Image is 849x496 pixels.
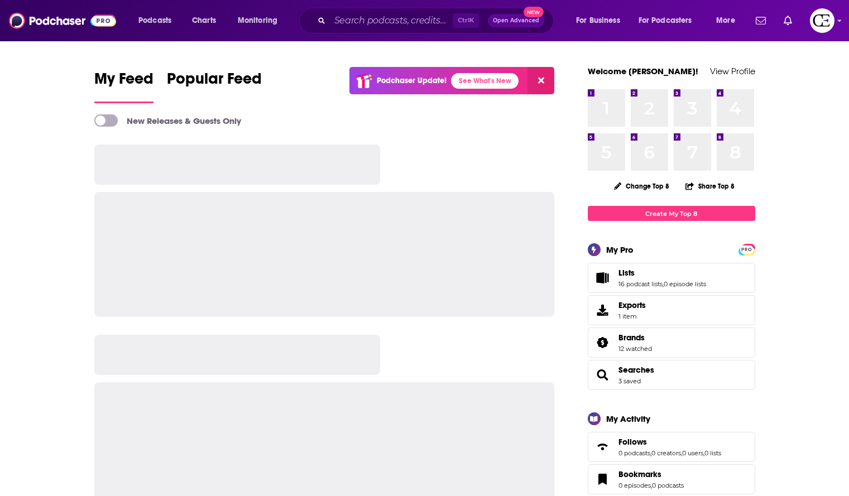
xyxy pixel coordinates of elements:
[716,13,735,28] span: More
[618,345,652,353] a: 12 watched
[651,449,681,457] a: 0 creators
[664,280,706,288] a: 0 episode lists
[606,244,634,255] div: My Pro
[330,12,453,30] input: Search podcasts, credits, & more...
[663,280,664,288] span: ,
[618,333,645,343] span: Brands
[704,449,721,457] a: 0 lists
[131,12,186,30] button: open menu
[493,18,539,23] span: Open Advanced
[592,471,614,487] a: Bookmarks
[740,245,754,254] span: PRO
[588,66,698,76] a: Welcome [PERSON_NAME]!
[310,8,564,33] div: Search podcasts, credits, & more...
[588,328,755,358] span: Brands
[618,469,661,479] span: Bookmarks
[606,413,650,424] div: My Activity
[588,464,755,494] span: Bookmarks
[167,69,262,95] span: Popular Feed
[238,13,277,28] span: Monitoring
[94,69,154,103] a: My Feed
[618,312,646,320] span: 1 item
[682,449,703,457] a: 0 users
[524,7,544,17] span: New
[185,12,223,30] a: Charts
[568,12,634,30] button: open menu
[167,69,262,103] a: Popular Feed
[810,8,834,33] img: User Profile
[618,268,635,278] span: Lists
[810,8,834,33] span: Logged in as cozyearthaudio
[710,66,755,76] a: View Profile
[618,449,650,457] a: 0 podcasts
[618,469,684,479] a: Bookmarks
[618,377,641,385] a: 3 saved
[685,175,735,197] button: Share Top 8
[588,360,755,390] span: Searches
[810,8,834,33] button: Show profile menu
[681,449,682,457] span: ,
[740,245,754,253] a: PRO
[631,12,708,30] button: open menu
[592,367,614,383] a: Searches
[618,437,721,447] a: Follows
[651,481,652,489] span: ,
[708,12,749,30] button: open menu
[618,333,652,343] a: Brands
[192,13,216,28] span: Charts
[607,179,677,193] button: Change Top 8
[9,10,116,31] img: Podchaser - Follow, Share and Rate Podcasts
[588,263,755,293] span: Lists
[588,295,755,325] a: Exports
[377,76,447,85] p: Podchaser Update!
[488,14,544,27] button: Open AdvancedNew
[618,437,647,447] span: Follows
[618,268,706,278] a: Lists
[618,280,663,288] a: 16 podcast lists
[618,365,654,375] a: Searches
[451,73,519,89] a: See What's New
[703,449,704,457] span: ,
[588,206,755,221] a: Create My Top 8
[652,481,684,489] a: 0 podcasts
[576,13,620,28] span: For Business
[751,11,770,30] a: Show notifications dropdown
[639,13,692,28] span: For Podcasters
[618,481,651,489] a: 0 episodes
[94,114,241,127] a: New Releases & Guests Only
[650,449,651,457] span: ,
[592,439,614,455] a: Follows
[230,12,292,30] button: open menu
[618,300,646,310] span: Exports
[592,335,614,350] a: Brands
[592,302,614,318] span: Exports
[588,432,755,462] span: Follows
[453,13,479,28] span: Ctrl K
[94,69,154,95] span: My Feed
[138,13,171,28] span: Podcasts
[779,11,797,30] a: Show notifications dropdown
[592,270,614,286] a: Lists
